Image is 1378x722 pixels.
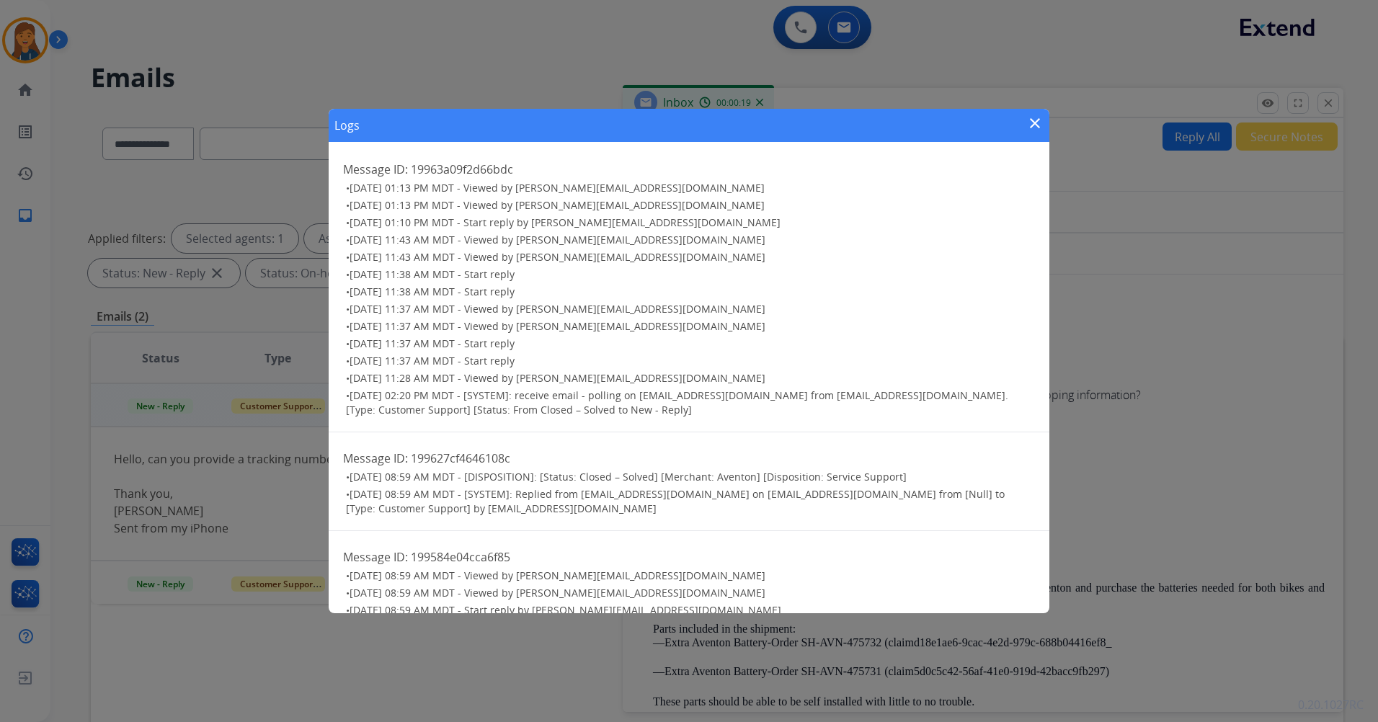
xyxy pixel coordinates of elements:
span: [DATE] 08:59 AM MDT - Viewed by [PERSON_NAME][EMAIL_ADDRESS][DOMAIN_NAME] [350,569,765,582]
span: [DATE] 11:43 AM MDT - Viewed by [PERSON_NAME][EMAIL_ADDRESS][DOMAIN_NAME] [350,233,765,246]
h3: • [346,267,1035,282]
span: [DATE] 11:43 AM MDT - Viewed by [PERSON_NAME][EMAIL_ADDRESS][DOMAIN_NAME] [350,250,765,264]
span: Message ID: [343,161,408,177]
span: [DATE] 11:37 AM MDT - Start reply [350,354,515,367]
h3: • [346,285,1035,299]
h3: • [346,487,1035,516]
span: [DATE] 11:37 AM MDT - Viewed by [PERSON_NAME][EMAIL_ADDRESS][DOMAIN_NAME] [350,319,765,333]
span: [DATE] 01:13 PM MDT - Viewed by [PERSON_NAME][EMAIL_ADDRESS][DOMAIN_NAME] [350,181,765,195]
span: [DATE] 11:38 AM MDT - Start reply [350,267,515,281]
h3: • [346,233,1035,247]
span: [DATE] 08:59 AM MDT - [DISPOSITION]: [Status: Closed – Solved] [Merchant: Aventon] [Disposition: ... [350,470,907,483]
h3: • [346,302,1035,316]
h3: • [346,319,1035,334]
h3: • [346,354,1035,368]
h3: • [346,250,1035,264]
mat-icon: close [1026,115,1044,132]
h3: • [346,337,1035,351]
span: [DATE] 11:28 AM MDT - Viewed by [PERSON_NAME][EMAIL_ADDRESS][DOMAIN_NAME] [350,371,765,385]
span: [DATE] 01:10 PM MDT - Start reply by [PERSON_NAME][EMAIL_ADDRESS][DOMAIN_NAME] [350,215,781,229]
span: Message ID: [343,549,408,565]
h3: • [346,198,1035,213]
h3: • [346,603,1035,618]
span: [DATE] 11:38 AM MDT - Start reply [350,285,515,298]
h3: • [346,586,1035,600]
span: [DATE] 08:59 AM MDT - Viewed by [PERSON_NAME][EMAIL_ADDRESS][DOMAIN_NAME] [350,586,765,600]
span: [DATE] 08:59 AM MDT - [SYSTEM]: Replied from [EMAIL_ADDRESS][DOMAIN_NAME] on [EMAIL_ADDRESS][DOMA... [346,487,1005,515]
span: [DATE] 11:37 AM MDT - Viewed by [PERSON_NAME][EMAIL_ADDRESS][DOMAIN_NAME] [350,302,765,316]
span: 19963a09f2d66bdc [411,161,513,177]
span: [DATE] 02:20 PM MDT - [SYSTEM]: receive email - polling on [EMAIL_ADDRESS][DOMAIN_NAME] from [EMA... [346,388,1008,416]
span: [DATE] 11:37 AM MDT - Start reply [350,337,515,350]
h3: • [346,181,1035,195]
span: 199584e04cca6f85 [411,549,510,565]
h3: • [346,388,1035,417]
h3: • [346,371,1035,385]
h3: • [346,215,1035,230]
span: [DATE] 08:59 AM MDT - Start reply by [PERSON_NAME][EMAIL_ADDRESS][DOMAIN_NAME] [350,603,781,617]
span: Message ID: [343,450,408,466]
p: 0.20.1027RC [1298,696,1364,713]
h3: • [346,569,1035,583]
h3: • [346,470,1035,484]
span: 199627cf4646108c [411,450,510,466]
h1: Logs [334,117,360,134]
span: [DATE] 01:13 PM MDT - Viewed by [PERSON_NAME][EMAIL_ADDRESS][DOMAIN_NAME] [350,198,765,212]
